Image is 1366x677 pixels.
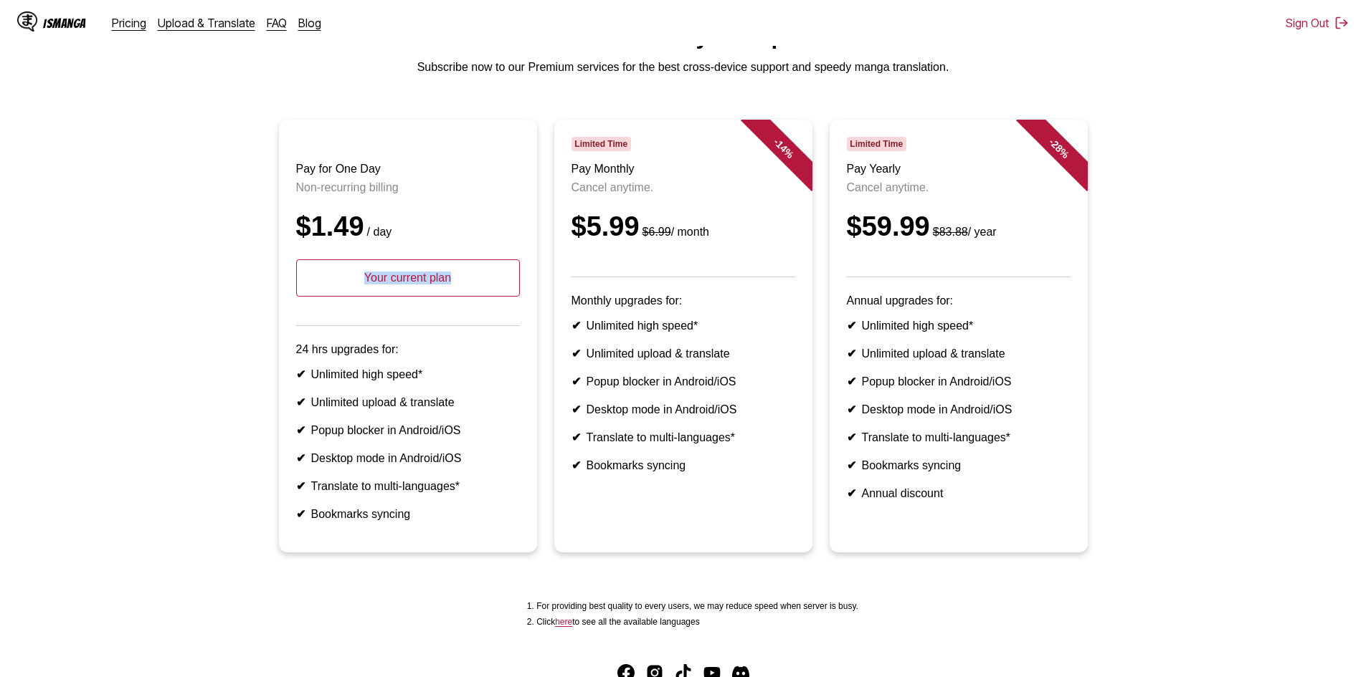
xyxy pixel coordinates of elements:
div: - 14 % [740,105,826,191]
p: 24 hrs upgrades for: [296,343,520,356]
h3: Pay Monthly [571,163,795,176]
b: ✔ [296,396,305,408]
li: Translate to multi-languages* [296,479,520,493]
li: Popup blocker in Android/iOS [296,423,520,437]
div: $1.49 [296,211,520,242]
li: Annual discount [847,486,1071,500]
span: Limited Time [571,137,631,151]
b: ✔ [571,459,581,471]
b: ✔ [571,431,581,443]
small: / day [364,226,392,238]
a: Upload & Translate [158,16,255,30]
b: ✔ [571,375,581,388]
s: $6.99 [642,226,671,238]
li: Translate to multi-languages* [847,431,1071,444]
p: Monthly upgrades for: [571,294,795,307]
small: / month [640,226,709,238]
p: Non-recurring billing [296,181,520,194]
div: - 28 % [1015,105,1101,191]
li: Desktop mode in Android/iOS [296,451,520,465]
img: Sign out [1334,16,1349,30]
li: Desktop mode in Android/iOS [847,403,1071,416]
p: Your current plan [296,259,520,297]
b: ✔ [847,320,856,332]
p: Annual upgrades for: [847,294,1071,307]
h3: Pay Yearly [847,163,1071,176]
li: Unlimited upload & translate [847,347,1071,360]
div: IsManga [43,16,86,30]
b: ✔ [296,368,305,380]
b: ✔ [296,452,305,464]
li: Unlimited upload & translate [296,395,520,409]
a: FAQ [267,16,287,30]
b: ✔ [296,480,305,492]
b: ✔ [847,347,856,360]
b: ✔ [847,431,856,443]
li: Bookmarks syncing [847,458,1071,472]
li: Unlimited high speed* [571,319,795,332]
li: Unlimited high speed* [847,319,1071,332]
li: Desktop mode in Android/iOS [571,403,795,416]
b: ✔ [571,320,581,332]
b: ✔ [571,403,581,416]
b: ✔ [296,424,305,436]
li: Bookmarks syncing [296,507,520,521]
li: Unlimited upload & translate [571,347,795,360]
a: Pricing [112,16,146,30]
b: ✔ [847,403,856,416]
li: Click to see all the available languages [536,617,858,627]
span: Limited Time [847,137,906,151]
p: Subscribe now to our Premium services for the best cross-device support and speedy manga translat... [11,61,1355,74]
b: ✔ [847,375,856,388]
li: Unlimited high speed* [296,368,520,381]
small: / year [930,226,997,238]
p: Cancel anytime. [847,181,1071,194]
li: Bookmarks syncing [571,458,795,472]
li: Popup blocker in Android/iOS [847,375,1071,388]
h3: Pay for One Day [296,163,520,176]
a: IsManga LogoIsManga [17,11,112,34]
b: ✔ [571,347,581,360]
p: Cancel anytime. [571,181,795,194]
a: Available languages [555,617,572,627]
li: Translate to multi-languages* [571,431,795,444]
a: Blog [298,16,321,30]
li: For providing best quality to every users, we may reduce speed when server is busy. [536,601,858,611]
b: ✔ [847,487,856,499]
b: ✔ [296,508,305,520]
li: Popup blocker in Android/iOS [571,375,795,388]
img: IsManga Logo [17,11,37,32]
b: ✔ [847,459,856,471]
s: $83.88 [933,226,968,238]
div: $5.99 [571,211,795,242]
button: Sign Out [1286,16,1349,30]
div: $59.99 [847,211,1071,242]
